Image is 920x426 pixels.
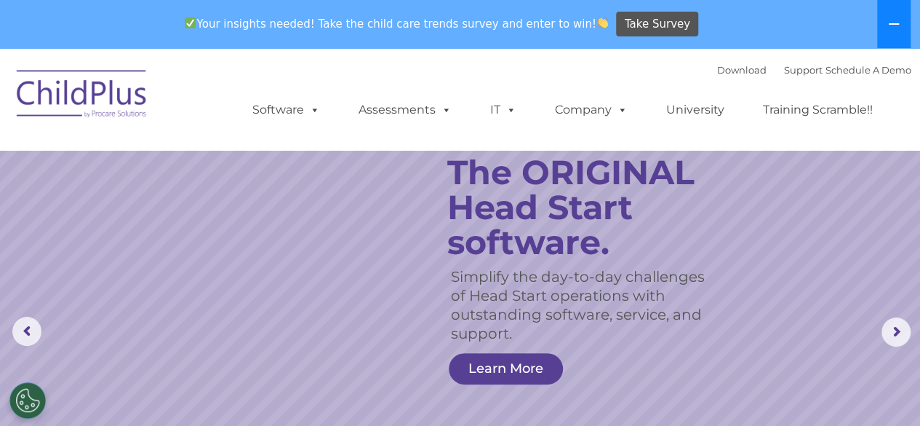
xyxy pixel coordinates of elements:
[9,382,46,419] button: Cookies Settings
[616,12,698,37] a: Take Survey
[185,17,196,28] img: ✅
[344,95,466,125] a: Assessments
[238,95,335,125] a: Software
[825,64,911,76] a: Schedule A Demo
[447,155,735,260] rs-layer: The ORIGINAL Head Start software.
[625,12,690,37] span: Take Survey
[476,95,531,125] a: IT
[717,64,767,76] a: Download
[540,95,642,125] a: Company
[9,60,155,133] img: ChildPlus by Procare Solutions
[202,156,264,167] span: Phone number
[597,17,608,28] img: 👏
[202,96,247,107] span: Last name
[784,64,823,76] a: Support
[652,95,739,125] a: University
[451,267,720,343] rs-layer: Simplify the day-to-day challenges of Head Start operations with outstanding software, service, a...
[179,9,615,38] span: Your insights needed! Take the child care trends survey and enter to win!
[449,353,563,384] a: Learn More
[748,95,887,125] a: Training Scramble!!
[717,64,911,76] font: |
